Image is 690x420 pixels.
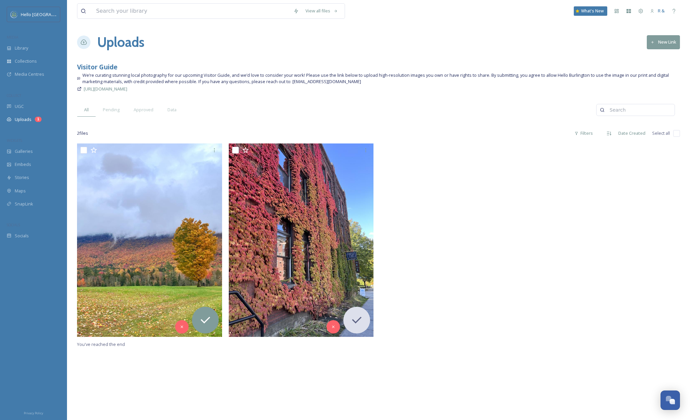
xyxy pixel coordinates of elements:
[7,93,21,98] span: COLLECT
[97,32,144,52] a: Uploads
[15,58,37,64] span: Collections
[7,35,18,40] span: MEDIA
[15,161,31,168] span: Embeds
[77,143,222,337] img: ext_1750699425.081287_Tcarton@helloburlingtonvt.com-IMG_0147.jpeg
[7,222,20,227] span: SOCIALS
[77,341,125,347] span: You've reached the end
[35,117,42,122] div: 1
[574,6,607,16] a: What's New
[103,107,120,113] span: Pending
[647,4,668,17] a: R &
[84,86,127,92] span: [URL][DOMAIN_NAME]
[15,103,24,110] span: UGC
[82,72,680,85] span: We’re curating stunning local photography for our upcoming Visitor Guide, and we’d love to consid...
[93,4,290,18] input: Search your library
[7,138,22,143] span: WIDGETS
[84,85,127,93] a: [URL][DOMAIN_NAME]
[302,4,341,17] a: View all files
[77,130,88,136] span: 2 file s
[15,201,33,207] span: SnapLink
[15,174,29,181] span: Stories
[84,107,89,113] span: All
[15,233,29,239] span: Socials
[615,127,649,140] div: Date Created
[658,8,665,14] span: R &
[661,391,680,410] button: Open Chat
[647,35,680,49] button: New Link
[77,62,118,71] strong: Visitor Guide
[11,11,17,18] img: images.png
[24,411,43,415] span: Privacy Policy
[652,130,670,136] span: Select all
[15,71,44,77] span: Media Centres
[15,148,33,155] span: Galleries
[15,188,26,194] span: Maps
[229,143,374,337] img: Fall Foliage on Downtown Building by Tom Carton.jpeg
[606,103,671,117] input: Search
[167,107,177,113] span: Data
[571,127,596,140] div: Filters
[15,116,31,123] span: Uploads
[134,107,153,113] span: Approved
[21,11,75,17] span: Hello [GEOGRAPHIC_DATA]
[15,45,28,51] span: Library
[24,409,43,417] a: Privacy Policy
